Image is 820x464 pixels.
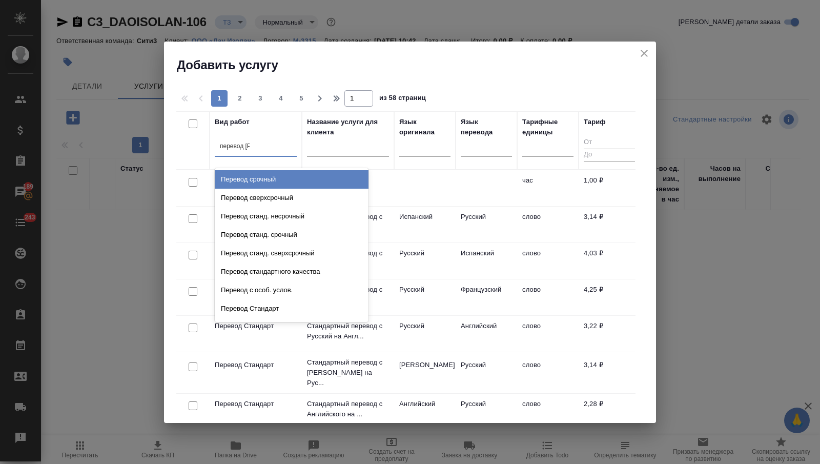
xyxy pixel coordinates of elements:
button: close [637,46,652,61]
td: Испанский [456,243,517,279]
div: Перевод срочный [215,170,368,189]
div: Тарифные единицы [522,117,573,137]
td: слово [517,394,579,430]
span: 2 [232,93,248,104]
div: Письменный перевод срочный [215,318,368,336]
p: Стандартный перевод с [PERSON_NAME] на Рус... [307,357,389,388]
div: Перевод станд. сверхсрочный [215,244,368,263]
td: слово [517,316,579,352]
p: Перевод Стандарт [215,321,297,331]
td: Русский [456,394,517,430]
td: слово [517,279,579,315]
input: До [584,149,635,162]
td: Испанский [394,207,456,243]
p: Перевод Стандарт [215,399,297,409]
td: Русский [394,316,456,352]
td: слово [517,243,579,279]
td: Английский [456,316,517,352]
td: 3,22 ₽ [579,316,640,352]
p: Перевод Стандарт [215,360,297,370]
span: 3 [252,93,269,104]
button: 5 [293,90,310,107]
td: 4,03 ₽ [579,243,640,279]
div: Перевод станд. несрочный [215,207,368,226]
h2: Добавить услугу [177,57,656,73]
div: Тариф [584,117,606,127]
td: 3,14 ₽ [579,355,640,391]
td: [PERSON_NAME] [394,355,456,391]
div: Перевод сверхсрочный [215,189,368,207]
button: 4 [273,90,289,107]
td: Французский [456,279,517,315]
div: Язык перевода [461,117,512,137]
td: Русский [456,355,517,391]
td: 2,28 ₽ [579,394,640,430]
div: Перевод с особ. услов. [215,281,368,299]
span: 5 [293,93,310,104]
td: час [517,170,579,206]
td: 3,14 ₽ [579,207,640,243]
div: Перевод стандартного качества [215,263,368,281]
input: От [584,136,635,149]
button: 3 [252,90,269,107]
button: 2 [232,90,248,107]
td: Английский [394,394,456,430]
td: 1,00 ₽ [579,170,640,206]
td: Русский [394,279,456,315]
p: Стандартный перевод с Русский на Англ... [307,321,389,341]
td: Русский [456,207,517,243]
td: слово [517,207,579,243]
div: Перевод Стандарт [215,299,368,318]
td: 4,25 ₽ [579,279,640,315]
td: слово [517,355,579,391]
span: из 58 страниц [379,92,426,107]
div: Перевод станд. срочный [215,226,368,244]
div: Язык оригинала [399,117,450,137]
span: 4 [273,93,289,104]
td: Русский [394,243,456,279]
div: Вид работ [215,117,250,127]
div: Название услуги для клиента [307,117,389,137]
p: Стандартный перевод с Английского на ... [307,399,389,419]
